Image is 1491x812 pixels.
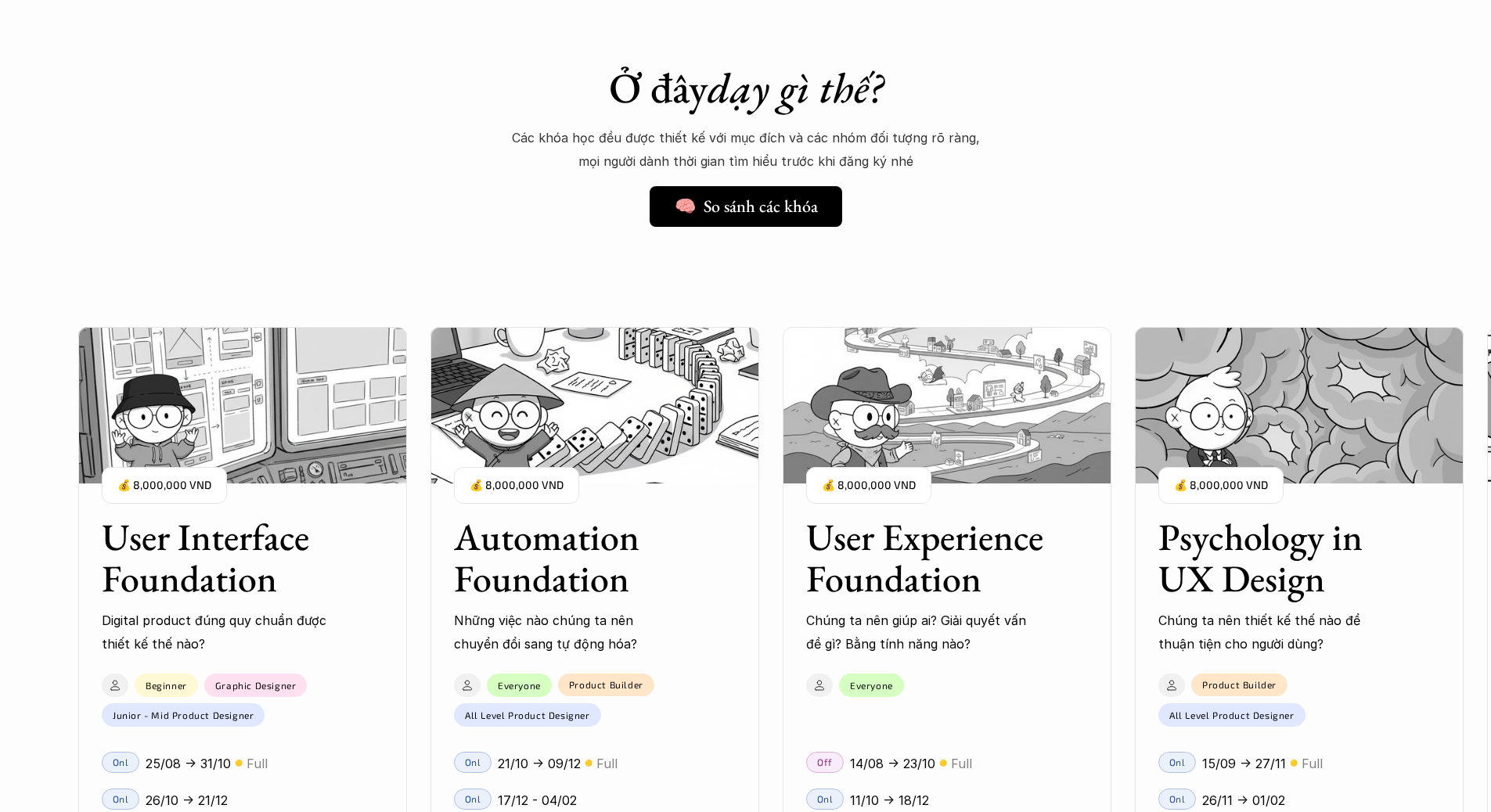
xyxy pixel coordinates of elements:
p: Graphic Designer [215,679,297,690]
p: All Level Product Designer [1169,709,1295,720]
p: Full [951,752,972,775]
p: Full [247,752,268,775]
p: 🟡 [1290,757,1298,769]
h5: 🧠 So sánh các khóa [675,196,818,217]
h3: Psychology in UX Design [1158,516,1401,599]
p: 💰 8,000,000 VND [1174,475,1268,496]
a: 🧠 So sánh các khóa [650,186,842,227]
p: Everyone [850,679,893,690]
p: 26/10 -> 21/12 [146,789,228,812]
p: 🟡 [939,757,947,769]
p: 25/08 -> 31/10 [146,752,231,775]
p: All Level Product Designer [465,709,590,720]
p: Onl [1169,793,1186,804]
p: 🟡 [585,757,592,769]
p: Onl [817,793,834,804]
p: 🟡 [235,757,243,769]
p: 17/12 - 04/02 [498,789,577,812]
p: Full [596,752,618,775]
p: 11/10 -> 18/12 [850,789,929,812]
p: Những việc nào chúng ta nên chuyển đổi sang tự động hóa? [454,609,681,656]
p: Beginner [146,679,187,690]
p: Off [817,756,833,767]
p: Digital product đúng quy chuẩn được thiết kế thế nào? [102,609,329,656]
p: 💰 8,000,000 VND [117,475,211,496]
h1: Ở đây [472,63,1020,113]
p: Product Builder [569,679,643,690]
p: Onl [465,756,481,767]
p: 15/09 -> 27/11 [1202,752,1286,775]
p: 💰 8,000,000 VND [822,475,916,496]
p: Các khóa học đều được thiết kế với mục đích và các nhóm đối tượng rõ ràng, mọi người dành thời gi... [511,126,981,174]
p: Junior - Mid Product Designer [113,709,254,720]
p: Chúng ta nên giúp ai? Giải quyết vấn đề gì? Bằng tính năng nào? [806,609,1033,656]
p: Onl [465,793,481,804]
p: Onl [1169,756,1186,767]
p: Product Builder [1202,679,1277,690]
em: dạy gì thế? [708,60,883,115]
p: Full [1302,752,1323,775]
p: Everyone [498,679,541,690]
h3: User Experience Foundation [806,516,1049,599]
h3: User Interface Foundation [102,516,344,599]
p: 21/10 -> 09/12 [498,752,581,775]
h3: Automation Foundation [454,516,697,599]
p: 💰 8,000,000 VND [470,475,564,496]
p: 26/11 -> 01/02 [1202,789,1285,812]
p: Chúng ta nên thiết kế thế nào để thuận tiện cho người dùng? [1158,609,1385,656]
p: 14/08 -> 23/10 [850,752,935,775]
